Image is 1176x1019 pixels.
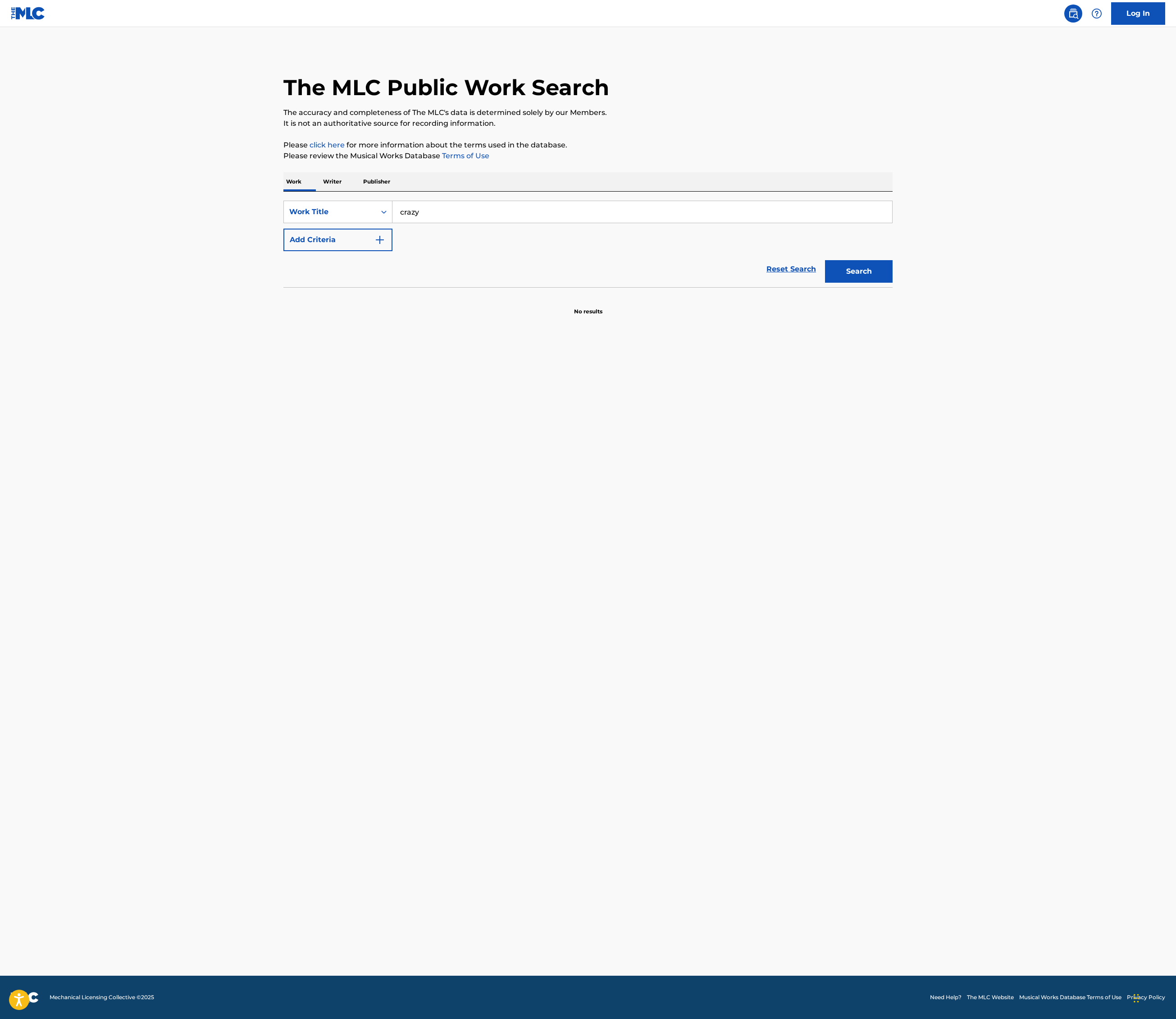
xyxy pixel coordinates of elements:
[289,207,370,217] div: Work Title
[283,107,893,118] p: The accuracy and completeness of The MLC's data is determined solely by our Members.
[930,993,962,1001] a: Need Help?
[283,172,304,191] p: Work
[1131,976,1176,1019] iframe: Chat Widget
[11,992,39,1003] img: logo
[1111,2,1165,25] a: Log In
[283,151,893,161] p: Please review the Musical Works Database
[283,201,893,287] form: Search Form
[967,993,1014,1001] a: The MLC Website
[440,151,489,160] a: Terms of Use
[283,229,392,251] button: Add Criteria
[283,74,609,101] h1: The MLC Public Work Search
[374,234,385,245] img: 9d2ae6d4665cec9f34b9.svg
[1134,985,1139,1012] div: Drag
[762,259,820,279] a: Reset Search
[283,118,893,129] p: It is not an authoritative source for recording information.
[360,172,393,191] p: Publisher
[574,297,602,316] p: No results
[1091,8,1102,19] img: help
[11,7,46,20] img: MLC Logo
[50,993,154,1001] span: Mechanical Licensing Collective © 2025
[1064,5,1082,23] a: Public Search
[283,140,893,151] p: Please for more information about the terms used in the database.
[320,172,344,191] p: Writer
[1019,993,1121,1001] a: Musical Works Database Terms of Use
[310,141,345,149] a: click here
[1127,993,1165,1001] a: Privacy Policy
[1068,8,1079,19] img: search
[825,260,893,283] button: Search
[1088,5,1106,23] div: Help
